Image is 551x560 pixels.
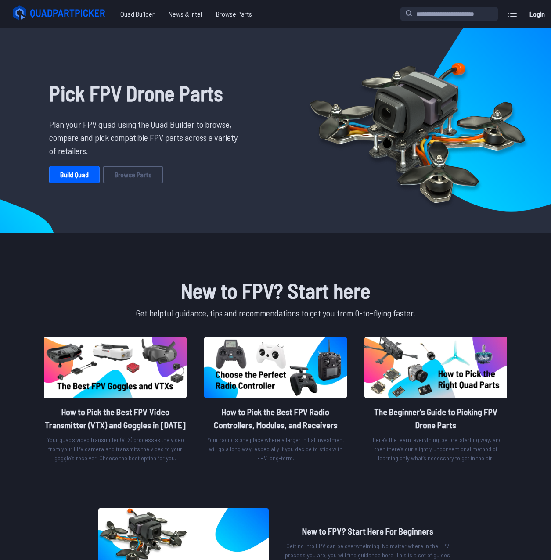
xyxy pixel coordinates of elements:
img: image of post [44,337,187,398]
a: image of postHow to Pick the Best FPV Video Transmitter (VTX) and Goggles in [DATE]Your quad’s vi... [44,337,187,466]
p: There’s the learn-everything-before-starting way, and then there’s our slightly unconventional me... [364,435,507,463]
a: Quad Builder [113,5,162,23]
p: Your quad’s video transmitter (VTX) processes the video from your FPV camera and transmits the vi... [44,435,187,463]
p: Your radio is one place where a larger initial investment will go a long way, especially if you d... [204,435,347,463]
h1: Pick FPV Drone Parts [49,77,242,109]
h1: New to FPV? Start here [42,275,509,306]
a: Browse Parts [209,5,259,23]
a: Browse Parts [103,166,163,183]
a: image of postHow to Pick the Best FPV Radio Controllers, Modules, and ReceiversYour radio is one ... [204,337,347,466]
h2: The Beginner's Guide to Picking FPV Drone Parts [364,405,507,431]
img: Quadcopter [291,43,544,218]
p: Plan your FPV quad using the Quad Builder to browse, compare and pick compatible FPV parts across... [49,118,242,157]
a: Build Quad [49,166,100,183]
h2: New to FPV? Start Here For Beginners [283,524,453,538]
img: image of post [364,337,507,398]
a: News & Intel [162,5,209,23]
h2: How to Pick the Best FPV Video Transmitter (VTX) and Goggles in [DATE] [44,405,187,431]
a: Login [526,5,547,23]
p: Get helpful guidance, tips and recommendations to get you from 0-to-flying faster. [42,306,509,319]
img: image of post [204,337,347,398]
h2: How to Pick the Best FPV Radio Controllers, Modules, and Receivers [204,405,347,431]
a: image of postThe Beginner's Guide to Picking FPV Drone PartsThere’s the learn-everything-before-s... [364,337,507,466]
